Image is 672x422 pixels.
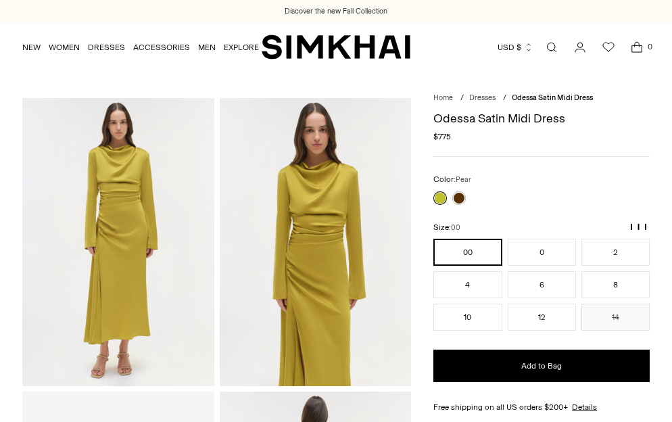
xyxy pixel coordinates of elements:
button: 6 [508,271,576,298]
span: Add to Bag [521,360,562,372]
button: Add to Bag [433,350,650,382]
button: 0 [508,239,576,266]
label: Color: [433,173,471,186]
a: Dresses [469,93,496,102]
a: ACCESSORIES [133,32,190,62]
button: 12 [508,304,576,331]
a: Details [572,401,597,413]
span: Pear [456,175,471,184]
label: Size: [433,221,460,234]
button: USD $ [498,32,533,62]
a: DRESSES [88,32,125,62]
span: Odessa Satin Midi Dress [512,93,593,102]
button: 2 [581,239,650,266]
a: WOMEN [49,32,80,62]
a: Wishlist [595,34,622,61]
a: MEN [198,32,216,62]
a: Open search modal [538,34,565,61]
span: 0 [644,41,656,53]
h1: Odessa Satin Midi Dress [433,112,650,124]
a: Go to the account page [567,34,594,61]
button: 8 [581,271,650,298]
a: SIMKHAI [262,34,410,60]
span: $775 [433,131,451,143]
button: 10 [433,304,502,331]
div: / [503,93,506,104]
button: 4 [433,271,502,298]
button: 14 [581,304,650,331]
a: NEW [22,32,41,62]
button: 00 [433,239,502,266]
a: Home [433,93,453,102]
nav: breadcrumbs [433,93,650,104]
img: Odessa Satin Midi Dress [220,98,412,386]
a: Discover the new Fall Collection [285,6,387,17]
div: Free shipping on all US orders $200+ [433,401,650,413]
img: Odessa Satin Midi Dress [22,98,214,386]
span: 00 [451,223,460,232]
a: EXPLORE [224,32,259,62]
a: Open cart modal [623,34,650,61]
div: / [460,93,464,104]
